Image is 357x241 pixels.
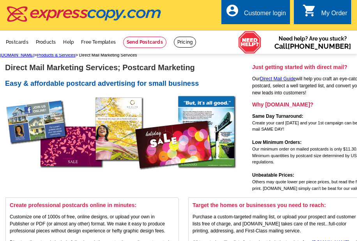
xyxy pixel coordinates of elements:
a: Help [63,39,74,45]
h2: Easy & affordable postcard advertising for small business [5,80,251,88]
img: direct mail postcards [5,92,239,183]
div: Customer login [244,10,286,21]
strong: Low Minimum Orders: [252,140,302,145]
i: account_circle [225,4,239,18]
a: account_circle Customer login [225,9,286,18]
a: Postcards [6,39,28,45]
i: shopping_cart [302,4,316,18]
h3: Create professional postcards online in minutes: [10,202,175,209]
a: Products [36,39,56,45]
h1: Direct Mail Marketing Services; Postcard Marketing [5,64,251,72]
strong: Unbeatable Prices: [252,172,294,178]
span: Need help? Are you stuck? [274,35,351,50]
p: Customize one of 1000s of free, online designs, or upload your own in Publisher or PDF (or almost... [10,213,175,234]
div: My Order [321,10,347,21]
strong: Same Day Turnaround: [252,113,303,119]
span: Call [274,42,351,50]
a: [PHONE_NUMBER] [288,42,351,50]
a: Free Templates [81,39,116,45]
a: Products & Services [37,53,75,57]
a: shopping_cart My Order [302,9,347,18]
img: help [238,31,262,54]
a: Direct Mail Guide [260,76,296,82]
